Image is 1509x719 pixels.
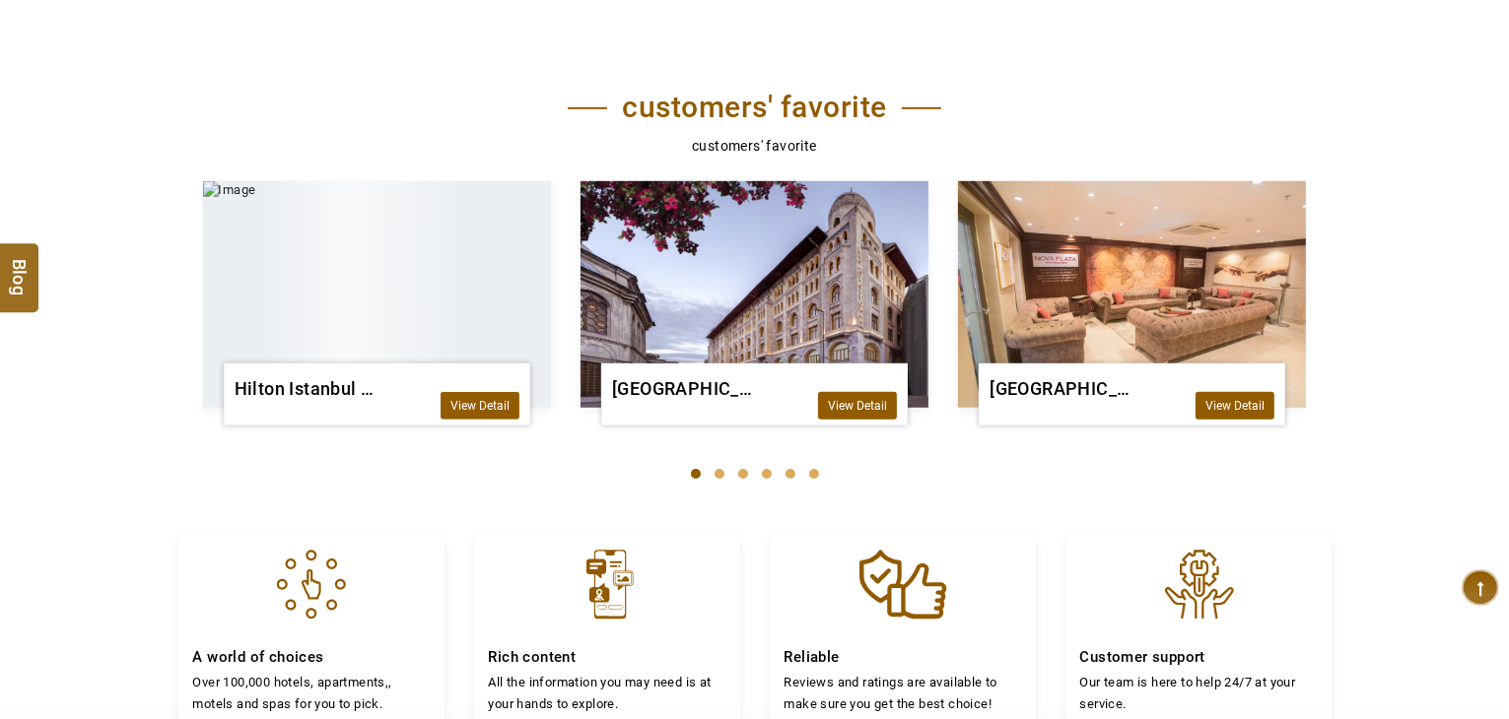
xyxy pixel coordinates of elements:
h4: Rich content [489,648,725,667]
p: All the information you may need is at your hands to explore. [489,672,725,714]
h2: customers' favorite [568,90,941,125]
span: Blog [7,258,33,275]
p: customers' favorite [203,135,1307,157]
p: Over 100,000 hotels, apartments,, motels and spas for you to pick. [193,672,430,714]
a: View Detail [441,392,519,420]
h4: Reliable [785,648,1021,667]
img: Image [203,181,551,408]
a: View Detail [1196,392,1274,420]
img: Image [581,181,928,408]
img: Image [958,181,1306,408]
a: [GEOGRAPHIC_DATA] [612,378,760,401]
a: [GEOGRAPHIC_DATA] [990,378,1137,401]
h4: Customer support [1080,648,1317,667]
p: Our team is here to help 24/7 at your service. [1080,672,1317,714]
h4: A world of choices [193,648,430,667]
a: View Detail [818,392,897,420]
a: Hilton Istanbul Bosphorus [235,378,382,401]
p: Reviews and ratings are available to make sure you get the best choice! [785,672,1021,714]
